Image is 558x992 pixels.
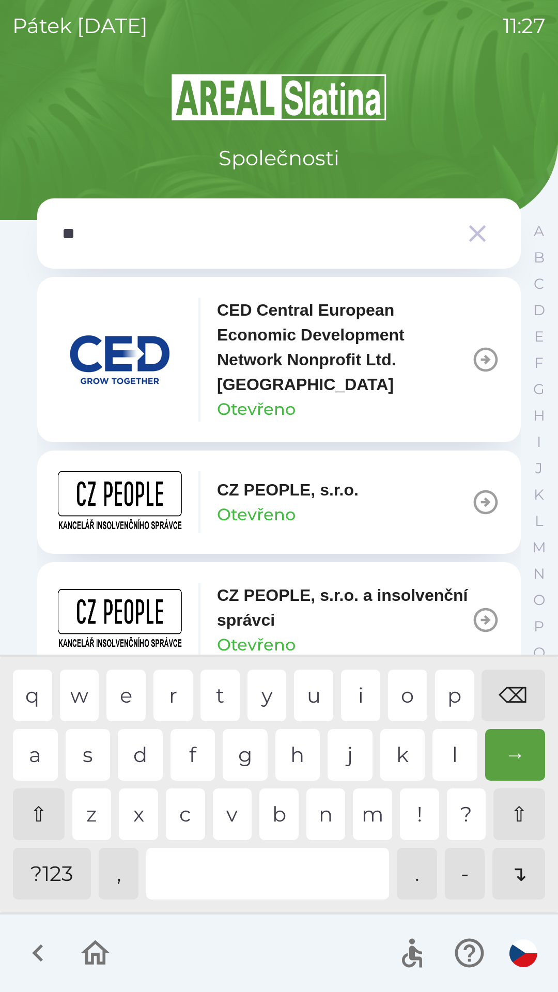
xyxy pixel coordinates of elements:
[509,939,537,967] img: cs flag
[534,249,545,267] p: B
[526,376,552,402] button: G
[526,297,552,323] button: D
[217,298,471,397] p: CED Central European Economic Development Network Nonprofit Ltd. [GEOGRAPHIC_DATA]
[533,301,545,319] p: D
[526,244,552,271] button: B
[533,591,545,609] p: O
[535,512,543,530] p: L
[537,433,541,451] p: I
[526,429,552,455] button: I
[526,508,552,534] button: L
[526,534,552,561] button: M
[532,538,546,556] p: M
[533,644,545,662] p: Q
[534,354,544,372] p: F
[217,502,296,527] p: Otevřeno
[526,455,552,482] button: J
[533,565,545,583] p: N
[526,587,552,613] button: O
[534,617,544,636] p: P
[37,277,521,442] button: CED Central European Economic Development Network Nonprofit Ltd. [GEOGRAPHIC_DATA]Otevřeno
[526,482,552,508] button: K
[37,562,521,678] button: CZ PEOPLE, s.r.o. a insolvenční správciOtevřeno
[526,350,552,376] button: F
[526,402,552,429] button: H
[526,271,552,297] button: C
[58,329,182,391] img: d9501dcd-2fae-4a13-a1b3-8010d0152126.png
[534,275,544,293] p: C
[217,583,471,632] p: CZ PEOPLE, s.r.o. a insolvenční správci
[58,471,182,533] img: 4249d381-2173-4425-b5a7-9c19cab737e4.png
[533,407,545,425] p: H
[37,451,521,554] button: CZ PEOPLE, s.r.o.Otevřeno
[217,477,359,502] p: CZ PEOPLE, s.r.o.
[526,561,552,587] button: N
[217,632,296,657] p: Otevřeno
[534,328,544,346] p: E
[534,486,544,504] p: K
[534,222,544,240] p: A
[535,459,542,477] p: J
[58,589,182,651] img: f37d935b-a87d-482a-adb0-5a71078820fe.png
[533,380,545,398] p: G
[526,323,552,350] button: E
[217,397,296,422] p: Otevřeno
[526,613,552,640] button: P
[526,640,552,666] button: Q
[37,72,521,122] img: Logo
[503,10,546,41] p: 11:27
[219,143,339,174] p: Společnosti
[12,10,148,41] p: pátek [DATE]
[526,218,552,244] button: A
